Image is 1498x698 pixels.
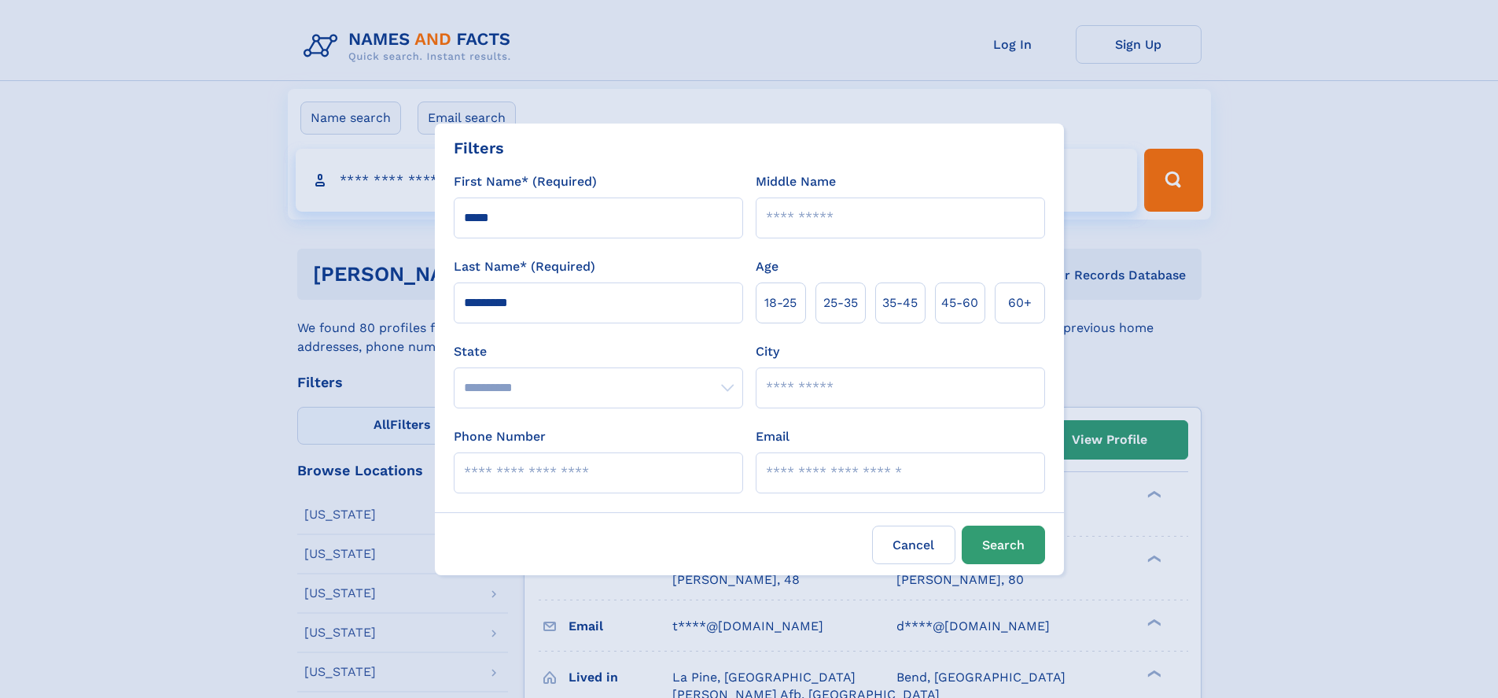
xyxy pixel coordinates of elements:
[454,257,595,276] label: Last Name* (Required)
[941,294,978,312] span: 45‑60
[962,526,1045,564] button: Search
[756,342,779,361] label: City
[1008,294,1032,312] span: 60+
[872,526,955,564] label: Cancel
[882,294,918,312] span: 35‑45
[764,294,797,312] span: 18‑25
[454,136,504,160] div: Filters
[756,172,836,191] label: Middle Name
[756,427,789,446] label: Email
[454,342,743,361] label: State
[823,294,858,312] span: 25‑35
[454,427,546,446] label: Phone Number
[454,172,597,191] label: First Name* (Required)
[756,257,778,276] label: Age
